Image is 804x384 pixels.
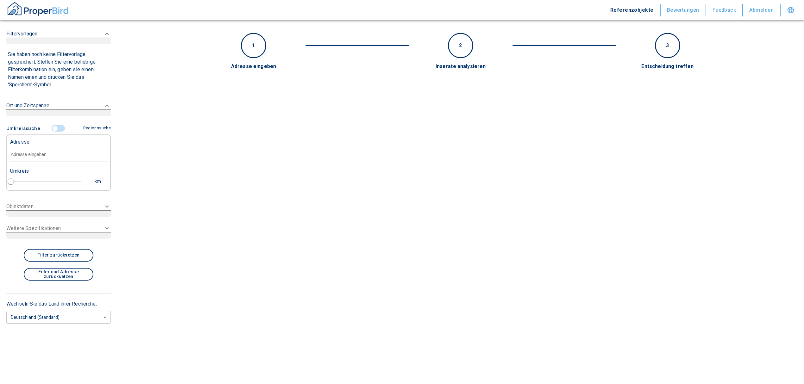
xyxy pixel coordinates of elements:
div: Objektdaten [6,199,111,221]
p: Weitere Spezifikationen [6,225,61,232]
div: Filtervorlagen [6,51,111,90]
button: Referenzobjekte [604,4,661,16]
p: Umkreis [10,167,29,175]
button: Abmelden [743,4,781,16]
button: Bewertungen [661,4,706,16]
button: km [84,177,104,186]
button: Filter zurücksetzen [24,249,93,262]
button: Filter und Adresse zurücksetzen [24,268,93,281]
p: Filtervorlagen [6,30,37,38]
p: Wechseln Sie das Land ihrer Recherche: [6,300,111,308]
p: 3 [666,42,669,49]
div: Filtervorlagen [6,24,111,51]
button: ProperBird Logo and Home Button [6,1,70,19]
p: Sie haben noch keine Filtervorlage gespeichert. Stellen Sie eine beliebige Filterkombination ein,... [8,51,109,89]
div: Inserate analysieren [383,63,538,70]
p: Ort und Zeitspanne [6,102,49,109]
div: Entscheidung treffen [590,63,745,70]
p: Adresse [10,138,29,146]
img: ProperBird Logo and Home Button [6,1,70,17]
p: Objektdaten [6,203,34,210]
div: Deutschland (Standard) [6,309,111,325]
div: Filtervorlagen [6,122,111,194]
input: Adresse eingeben [10,147,107,162]
p: 2 [459,42,462,49]
div: Adresse eingeben [176,63,331,70]
button: Regionssuche [81,123,111,134]
p: 1 [252,42,255,49]
button: Umkreissuche [6,122,43,134]
button: Feedback [706,4,743,16]
div: Ort und Zeitspanne [6,96,111,122]
div: Weitere Spezifikationen [6,221,111,243]
div: km [97,177,102,185]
